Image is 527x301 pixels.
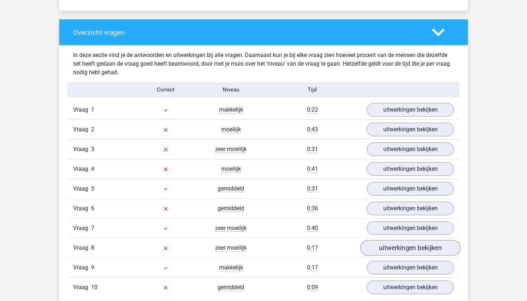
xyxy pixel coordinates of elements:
span: 0:17 [307,244,318,251]
span: 6 [91,205,94,212]
span: 0:43 [307,126,318,133]
span: 0:22 [307,106,318,113]
a: uitwerkingen bekijken [367,103,454,117]
a: uitwerkingen bekijken [367,182,454,196]
span: gemiddeld [218,185,244,192]
span: zeer moeilijk [215,146,247,153]
a: uitwerkingen bekijken [367,221,454,235]
span: Vraag [73,224,91,232]
span: zeer moeilijk [215,244,247,251]
div: Niveau [198,86,263,94]
span: 0:09 [307,284,318,291]
span: 0:41 [307,165,318,173]
span: 10 [91,284,98,291]
span: 3 [91,146,94,152]
a: uitwerkingen bekijken [367,162,454,176]
h4: Overzicht vragen [73,28,421,37]
span: makkelijk [219,264,243,271]
a: uitwerkingen bekijken [367,123,454,136]
span: 2 [91,126,94,133]
span: 0:40 [307,225,318,232]
span: 9 [91,264,94,271]
div: Tijd [263,86,361,94]
span: 5 [91,185,94,192]
span: 1 [91,106,94,113]
span: Vraag [73,125,91,134]
span: 4 [91,165,94,172]
span: 0:36 [307,205,318,212]
span: Vraag [73,105,91,114]
span: moeilijk [221,165,241,173]
a: uitwerkingen bekijken [367,261,454,274]
span: Vraag [73,263,91,272]
span: Vraag [73,165,91,173]
span: gemiddeld [218,284,244,291]
div: In deze sectie vind je de antwoorden en uitwerkingen bij alle vragen. Daarnaast kun je bij elke v... [68,51,459,77]
span: Vraag [73,184,91,193]
span: 0:17 [307,264,318,271]
span: Vraag [73,204,91,213]
span: moeilijk [221,126,241,133]
span: 7 [91,225,94,231]
span: 0:31 [307,185,318,192]
a: uitwerkingen bekijken [367,281,454,294]
div: Correct [133,86,199,94]
span: Vraag [73,283,91,292]
span: Vraag [73,244,91,252]
span: 8 [91,244,94,251]
a: uitwerkingen bekijken [360,240,460,256]
span: 0:31 [307,146,318,153]
a: uitwerkingen bekijken [367,202,454,215]
span: Vraag [73,145,91,154]
span: zeer moeilijk [215,225,247,232]
a: uitwerkingen bekijken [367,142,454,156]
span: gemiddeld [218,205,244,212]
span: makkelijk [219,106,243,113]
